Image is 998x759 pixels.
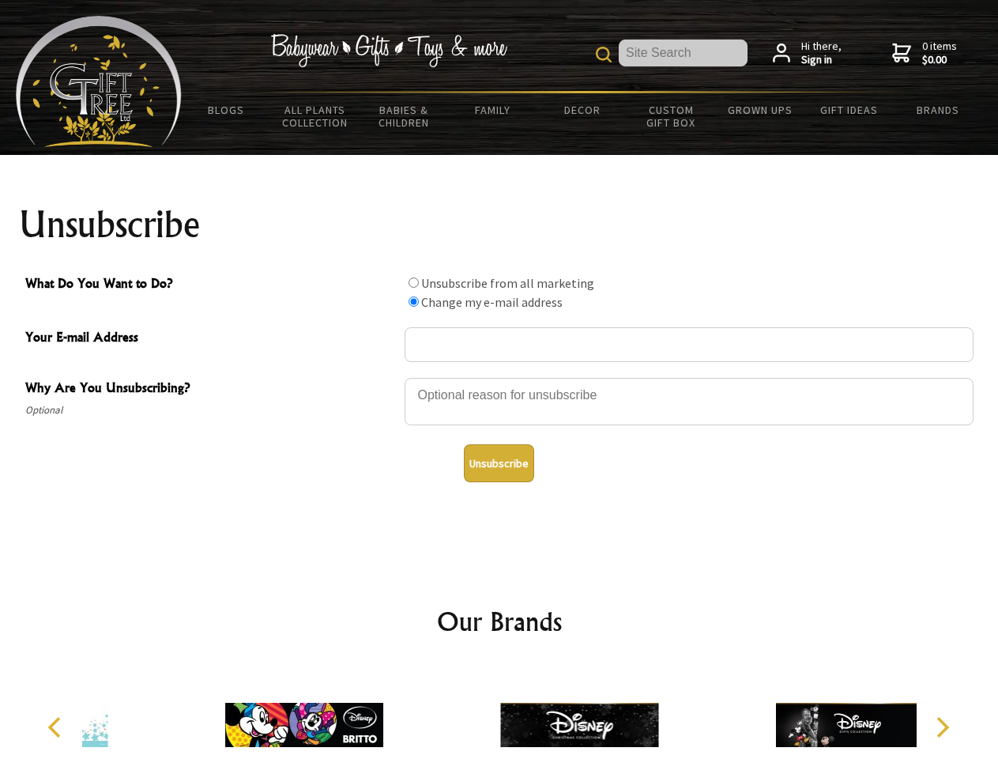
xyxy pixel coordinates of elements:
button: Next [925,710,959,745]
a: Custom Gift Box [627,93,716,139]
a: Grown Ups [715,93,804,126]
a: Brands [894,93,983,126]
a: Decor [537,93,627,126]
a: BLOGS [182,93,271,126]
a: Hi there,Sign in [773,40,842,67]
label: Unsubscribe from all marketing [421,275,594,291]
a: 0 items$0.00 [892,40,957,67]
a: Gift Ideas [804,93,894,126]
span: Why Are You Unsubscribing? [25,378,397,401]
a: All Plants Collection [271,93,360,139]
img: Babywear - Gifts - Toys & more [270,34,507,67]
label: Change my e-mail address [421,294,563,310]
button: Previous [40,710,74,745]
input: What Do You Want to Do? [409,296,419,307]
span: Optional [25,401,397,420]
button: Unsubscribe [464,444,534,482]
a: Family [449,93,538,126]
span: What Do You Want to Do? [25,274,397,296]
span: Your E-mail Address [25,327,397,350]
strong: Sign in [801,53,842,67]
h1: Unsubscribe [19,206,980,244]
input: What Do You Want to Do? [409,278,419,288]
input: Your E-mail Address [405,327,974,362]
h2: Our Brands [32,602,967,640]
img: product search [596,47,612,62]
span: 0 items [922,39,957,67]
strong: $0.00 [922,53,957,67]
a: Babies & Children [360,93,449,139]
img: Babyware - Gifts - Toys and more... [16,16,182,147]
span: Hi there, [801,40,842,67]
textarea: Why Are You Unsubscribing? [405,378,974,425]
input: Site Search [619,40,748,66]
